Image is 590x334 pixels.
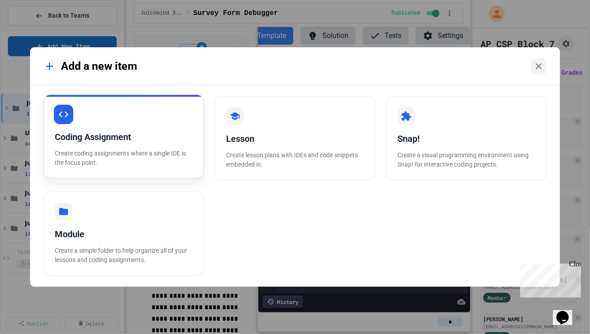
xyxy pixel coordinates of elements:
div: Module [55,228,193,241]
div: Chat with us now!Close [4,4,61,56]
p: Create coding assignments where a single IDE is the focus point. [55,149,193,167]
iframe: chat widget [553,299,581,325]
div: Add a new item [43,58,137,75]
p: Create a simple folder to help organize all of your lessons and coding assignments. [55,246,193,265]
iframe: chat widget [517,260,581,298]
div: Coding Assignment [55,130,193,144]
